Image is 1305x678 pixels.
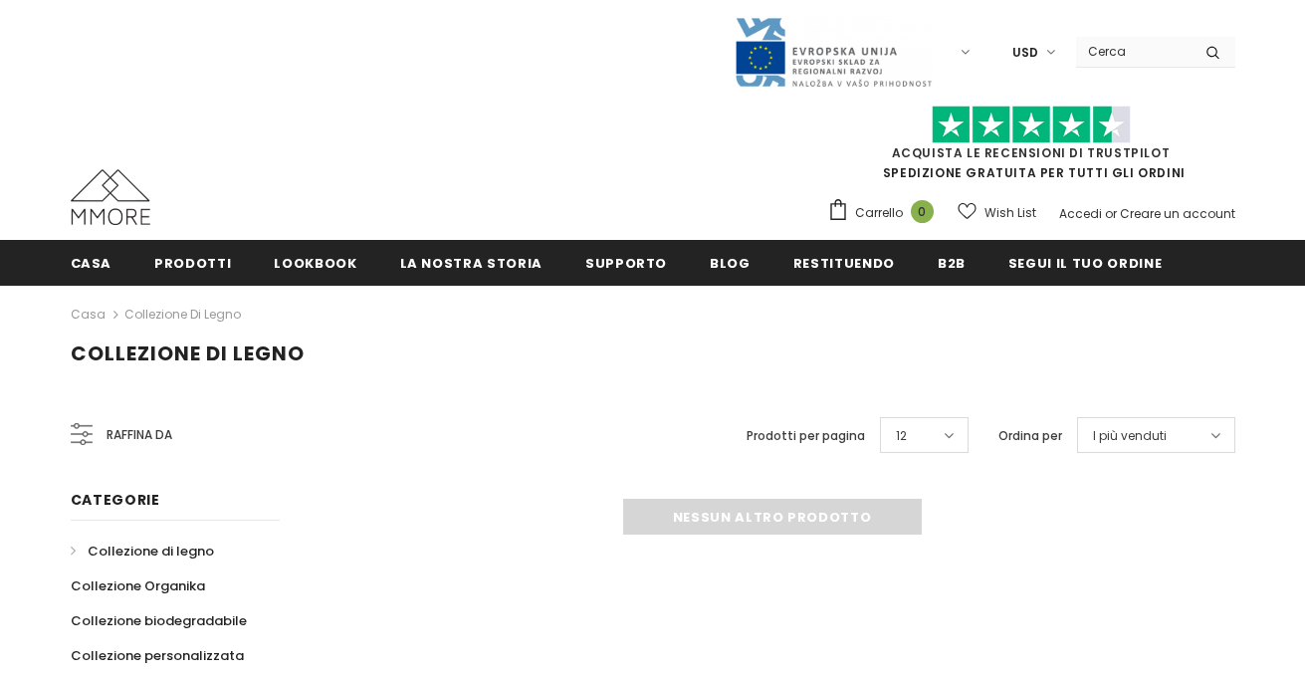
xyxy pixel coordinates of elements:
span: Wish List [984,203,1036,223]
span: Blog [710,254,751,273]
img: Javni Razpis [734,16,933,89]
img: Casi MMORE [71,169,150,225]
label: Prodotti per pagina [747,426,865,446]
span: supporto [585,254,667,273]
a: B2B [938,240,966,285]
span: 12 [896,426,907,446]
img: Fidati di Pilot Stars [932,106,1131,144]
a: Restituendo [793,240,895,285]
span: Restituendo [793,254,895,273]
a: Casa [71,240,112,285]
span: SPEDIZIONE GRATUITA PER TUTTI GLI ORDINI [827,114,1235,181]
span: Collezione personalizzata [71,646,244,665]
span: Lookbook [274,254,356,273]
span: Prodotti [154,254,231,273]
span: Raffina da [107,424,172,446]
input: Search Site [1076,37,1191,66]
label: Ordina per [998,426,1062,446]
a: Collezione personalizzata [71,638,244,673]
span: Collezione biodegradabile [71,611,247,630]
span: Carrello [855,203,903,223]
a: Collezione biodegradabile [71,603,247,638]
a: Collezione Organika [71,568,205,603]
a: Lookbook [274,240,356,285]
span: 0 [911,200,934,223]
span: Collezione di legno [71,339,305,367]
a: Creare un account [1120,205,1235,222]
a: Acquista le recensioni di TrustPilot [892,144,1171,161]
a: Blog [710,240,751,285]
span: Categorie [71,490,160,510]
span: B2B [938,254,966,273]
a: Accedi [1059,205,1102,222]
a: Prodotti [154,240,231,285]
span: or [1105,205,1117,222]
span: Casa [71,254,112,273]
a: Casa [71,303,106,327]
a: supporto [585,240,667,285]
span: Segui il tuo ordine [1008,254,1162,273]
a: La nostra storia [400,240,543,285]
span: I più venduti [1093,426,1167,446]
a: Carrello 0 [827,198,944,228]
span: USD [1012,43,1038,63]
span: Collezione di legno [88,542,214,561]
span: Collezione Organika [71,576,205,595]
a: Segui il tuo ordine [1008,240,1162,285]
a: Javni Razpis [734,43,933,60]
a: Collezione di legno [71,534,214,568]
a: Collezione di legno [124,306,241,323]
span: La nostra storia [400,254,543,273]
a: Wish List [958,195,1036,230]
